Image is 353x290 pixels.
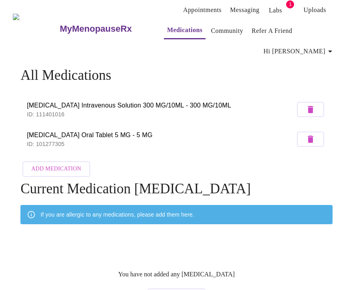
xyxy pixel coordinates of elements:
div: If you are allergic to any medications, please add them here. [40,207,194,222]
a: Messaging [230,4,259,16]
button: Appointments [180,2,225,18]
button: Add Medication [22,161,90,177]
button: Uploads [300,2,329,18]
button: Community [208,23,246,39]
button: Labs [262,2,288,18]
a: Uploads [303,4,326,16]
button: Messaging [227,2,262,18]
a: Refer a Friend [252,25,292,37]
a: Appointments [183,4,222,16]
span: Add Medication [31,164,81,174]
p: ID: 101277305 [27,140,295,148]
h4: All Medications [20,67,333,83]
span: [MEDICAL_DATA] Intravenous Solution 300 MG/10ML - 300 MG/10ML [27,101,295,110]
button: Refer a Friend [248,23,296,39]
a: Community [211,25,243,37]
p: ID: 111401016 [27,110,295,118]
span: Hi [PERSON_NAME] [264,46,335,57]
button: Medications [164,22,206,39]
button: Hi [PERSON_NAME] [260,43,338,59]
a: Medications [167,24,203,36]
h3: MyMenopauseRx [60,24,132,34]
p: You have not added any [MEDICAL_DATA] [118,271,235,278]
img: MyMenopauseRx Logo [13,14,59,44]
a: Labs [269,5,282,16]
h4: Current Medication [MEDICAL_DATA] [20,181,333,197]
a: MyMenopauseRx [59,15,164,43]
span: [MEDICAL_DATA] Oral Tablet 5 MG - 5 MG [27,130,295,140]
span: 1 [286,0,294,8]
